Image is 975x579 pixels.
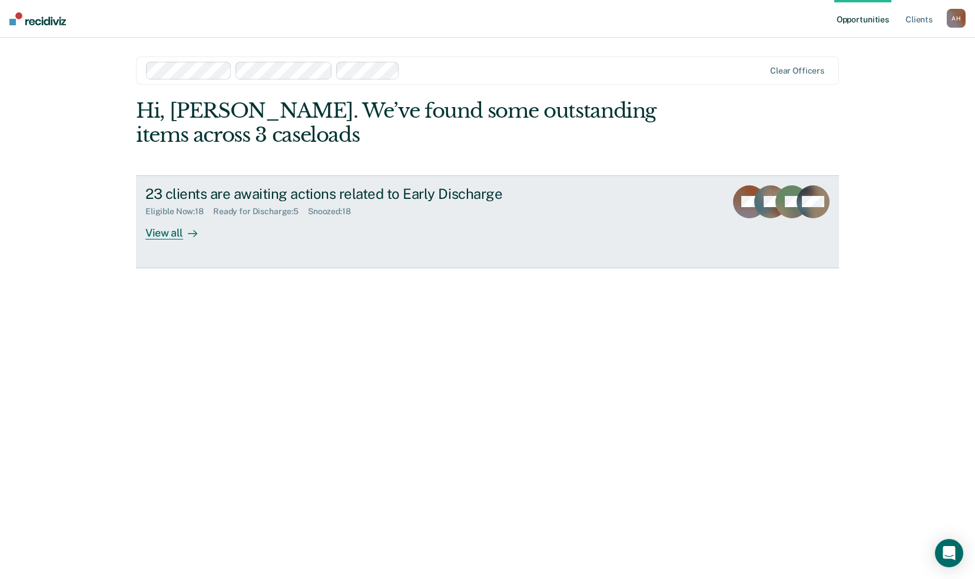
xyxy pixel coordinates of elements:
[213,207,308,217] div: Ready for Discharge : 5
[145,207,213,217] div: Eligible Now : 18
[145,185,559,202] div: 23 clients are awaiting actions related to Early Discharge
[935,539,963,567] div: Open Intercom Messenger
[136,99,698,147] div: Hi, [PERSON_NAME]. We’ve found some outstanding items across 3 caseloads
[308,207,360,217] div: Snoozed : 18
[947,9,966,28] div: A H
[947,9,966,28] button: AH
[770,66,824,76] div: Clear officers
[9,12,66,25] img: Recidiviz
[145,217,211,239] div: View all
[136,175,839,268] a: 23 clients are awaiting actions related to Early DischargeEligible Now:18Ready for Discharge:5Sno...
